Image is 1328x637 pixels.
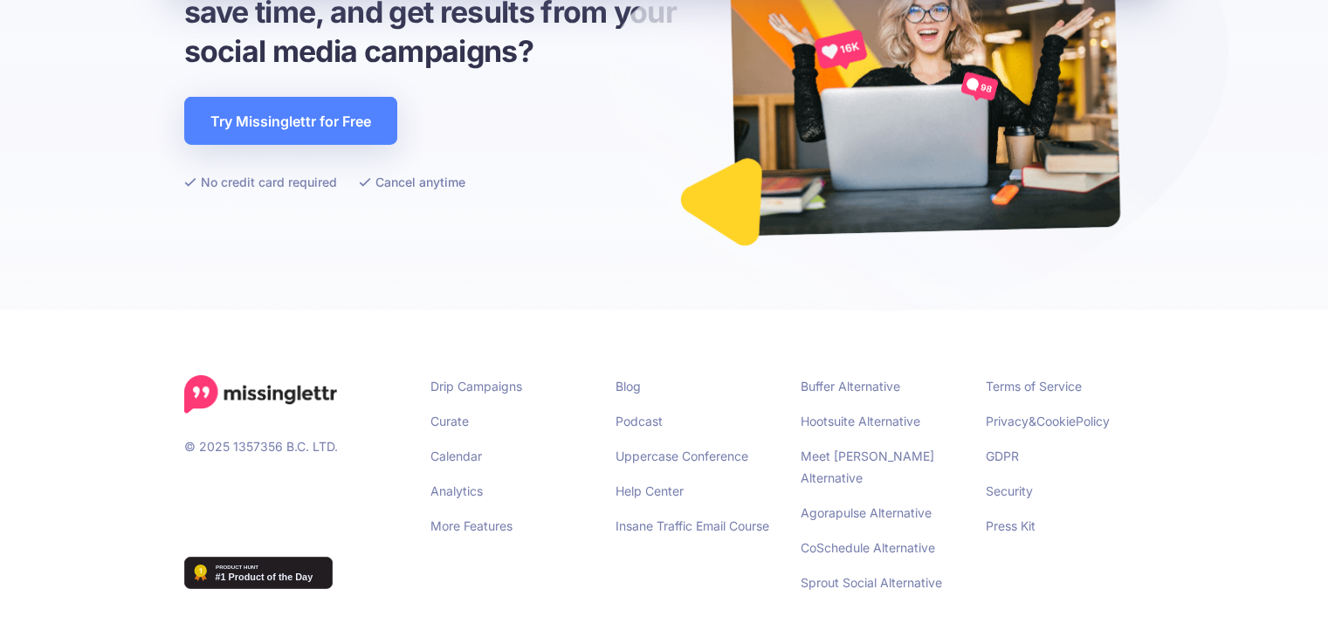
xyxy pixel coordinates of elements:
a: More Features [430,518,513,533]
a: Curate [430,414,469,428]
a: Hootsuite Alternative [801,414,920,428]
a: Uppercase Conference [616,449,748,463]
a: Insane Traffic Email Course [616,518,769,533]
a: Meet [PERSON_NAME] Alternative [801,449,934,485]
a: Drip Campaigns [430,379,522,394]
li: No credit card required [184,171,337,193]
a: Help Center [616,483,684,498]
a: Blog [616,379,641,394]
a: Agorapulse Alternative [801,505,932,520]
a: CoSchedule Alternative [801,540,935,555]
a: Calendar [430,449,482,463]
a: Buffer Alternative [801,379,900,394]
li: Cancel anytime [359,171,465,193]
a: Sprout Social Alternative [801,575,942,590]
a: Try Missinglettr for Free [184,97,397,145]
a: Analytics [430,483,483,498]
a: Podcast [616,414,663,428]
